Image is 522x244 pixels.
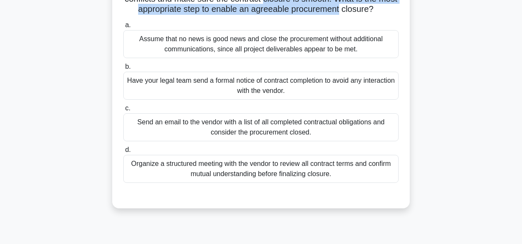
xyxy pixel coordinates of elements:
div: Assume that no news is good news and close the procurement without additional communications, sin... [123,30,399,58]
span: a. [125,21,130,28]
div: Have your legal team send a formal notice of contract completion to avoid any interaction with th... [123,72,399,100]
span: c. [125,104,130,112]
span: b. [125,63,130,70]
span: d. [125,146,130,153]
div: Send an email to the vendor with a list of all completed contractual obligations and consider the... [123,113,399,141]
div: Organize a structured meeting with the vendor to review all contract terms and confirm mutual und... [123,155,399,183]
